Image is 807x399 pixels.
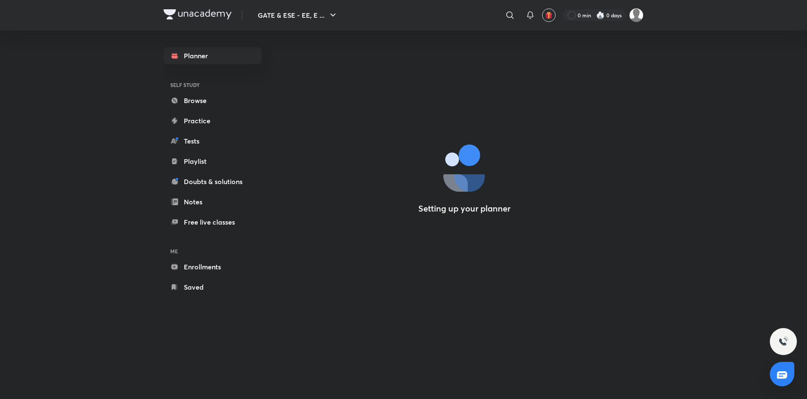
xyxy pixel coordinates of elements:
img: ttu [778,337,788,347]
a: Practice [164,112,262,129]
button: GATE & ESE - EE, E ... [253,7,343,24]
img: avatar [545,11,553,19]
a: Saved [164,279,262,296]
a: Planner [164,47,262,64]
a: Free live classes [164,214,262,231]
a: Playlist [164,153,262,170]
a: Doubts & solutions [164,173,262,190]
a: Company Logo [164,9,232,22]
img: streak [596,11,605,19]
h6: SELF STUDY [164,78,262,92]
h4: Setting up your planner [418,204,510,214]
img: Einstein Dot [629,8,643,22]
a: Notes [164,193,262,210]
a: Tests [164,133,262,149]
a: Browse [164,92,262,109]
img: Company Logo [164,9,232,19]
a: Enrollments [164,258,262,275]
button: avatar [542,8,556,22]
h6: ME [164,244,262,258]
